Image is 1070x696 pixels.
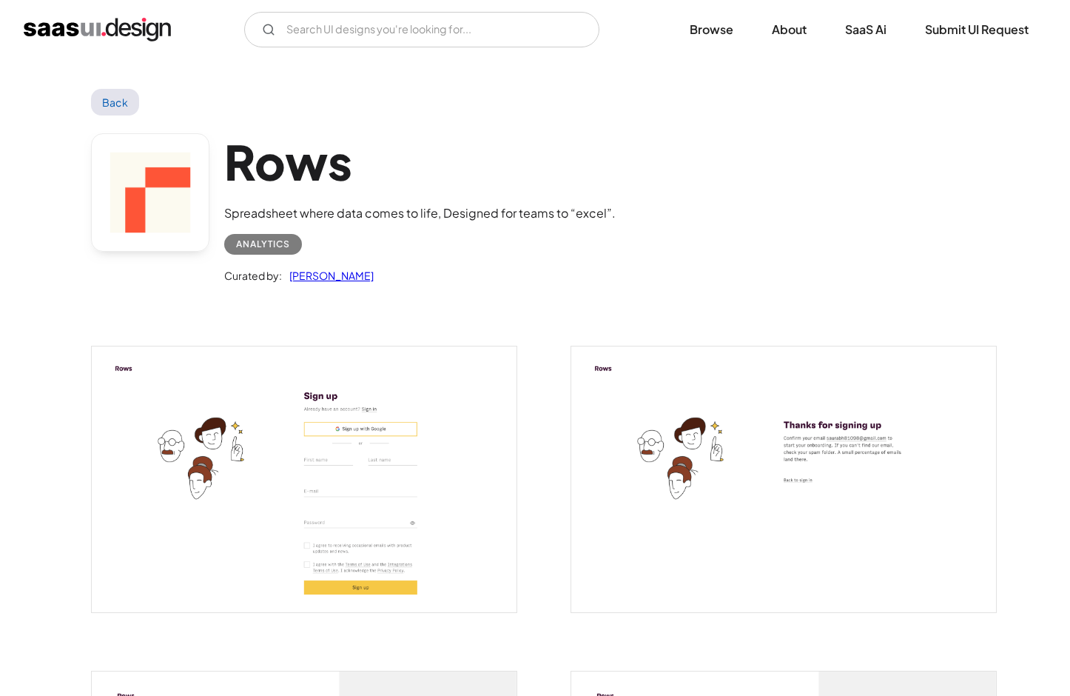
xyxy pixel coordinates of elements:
div: Analytics [236,235,290,253]
a: open lightbox [92,347,517,612]
div: Spreadsheet where data comes to life, Designed for teams to “excel”. [224,204,616,222]
a: Browse [672,13,751,46]
a: About [754,13,824,46]
a: SaaS Ai [827,13,904,46]
form: Email Form [244,12,599,47]
a: Submit UI Request [907,13,1046,46]
img: 6402fc354dac79149a373109_Rows%20Email%20Confirmation%20Screen.png [571,347,996,612]
input: Search UI designs you're looking for... [244,12,599,47]
div: Curated by: [224,267,282,284]
img: 6402fc2b4dac793fb8372787_Rows%20Signup%20Screen.png [92,347,517,612]
a: Back [91,89,139,116]
a: [PERSON_NAME] [282,267,374,284]
a: home [24,18,171,41]
h1: Rows [224,133,616,190]
a: open lightbox [571,347,996,612]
